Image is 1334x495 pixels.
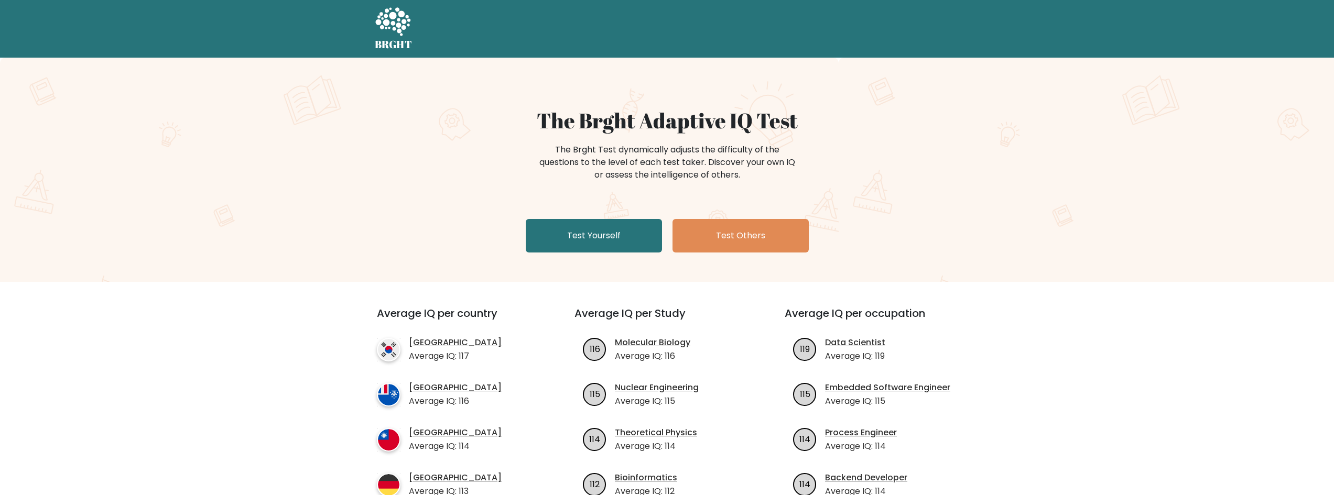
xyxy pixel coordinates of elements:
[615,381,699,394] a: Nuclear Engineering
[409,395,502,408] p: Average IQ: 116
[825,381,950,394] a: Embedded Software Engineer
[825,336,885,349] a: Data Scientist
[375,38,413,51] h5: BRGHT
[799,433,810,445] text: 114
[377,338,400,361] img: country
[409,381,502,394] a: [GEOGRAPHIC_DATA]
[615,395,699,408] p: Average IQ: 115
[411,108,923,133] h1: The Brght Adaptive IQ Test
[615,471,677,484] a: Bioinformatics
[615,440,697,453] p: Average IQ: 114
[526,219,662,252] a: Test Yourself
[825,350,885,362] p: Average IQ: 119
[409,440,502,453] p: Average IQ: 114
[377,428,400,452] img: country
[825,426,897,439] a: Process Engineer
[799,478,810,490] text: 114
[825,395,950,408] p: Average IQ: 115
[375,4,413,53] a: BRGHT
[409,471,502,484] a: [GEOGRAPHIC_DATA]
[825,471,907,484] a: Backend Developer
[590,388,600,400] text: 115
[377,383,400,406] img: country
[409,336,502,349] a: [GEOGRAPHIC_DATA]
[574,307,760,332] h3: Average IQ per Study
[536,144,798,181] div: The Brght Test dynamically adjusts the difficulty of the questions to the level of each test take...
[785,307,970,332] h3: Average IQ per occupation
[673,219,809,252] a: Test Others
[590,478,600,490] text: 112
[377,307,537,332] h3: Average IQ per country
[589,433,600,445] text: 114
[800,343,810,355] text: 119
[590,343,600,355] text: 116
[825,440,897,453] p: Average IQ: 114
[615,426,697,439] a: Theoretical Physics
[615,350,690,362] p: Average IQ: 116
[800,388,810,400] text: 115
[615,336,690,349] a: Molecular Biology
[409,350,502,362] p: Average IQ: 117
[409,426,502,439] a: [GEOGRAPHIC_DATA]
